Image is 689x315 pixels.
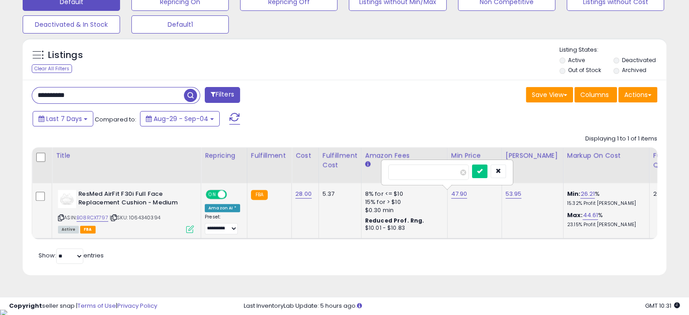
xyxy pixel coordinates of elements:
a: 44.61 [583,211,598,220]
div: $0.30 min [365,206,440,214]
img: 21wRG9zrw3L._SL40_.jpg [58,190,76,208]
div: 8% for <= $10 [365,190,440,198]
div: seller snap | | [9,302,157,310]
a: 53.95 [506,189,522,199]
div: Cost [295,151,315,160]
button: Filters [205,87,240,103]
div: Clear All Filters [32,64,72,73]
div: Markup on Cost [567,151,646,160]
span: Show: entries [39,251,104,260]
span: 2025-09-12 10:31 GMT [645,301,680,310]
div: Amazon AI * [205,204,240,212]
span: Last 7 Days [46,114,82,123]
button: Columns [574,87,617,102]
p: 15.32% Profit [PERSON_NAME] [567,200,642,207]
h5: Listings [48,49,83,62]
a: Privacy Policy [117,301,157,310]
span: | SKU: 1064340394 [110,214,160,221]
div: 5.37 [323,190,354,198]
p: Listing States: [559,46,666,54]
div: % [567,211,642,228]
span: All listings currently available for purchase on Amazon [58,226,79,233]
span: Columns [580,90,609,99]
a: Terms of Use [77,301,116,310]
a: 47.90 [451,189,467,199]
label: Deactivated [622,56,655,64]
label: Archived [622,66,646,74]
button: Deactivated & In Stock [23,15,120,34]
span: FBA [80,226,96,233]
a: 28.00 [295,189,312,199]
b: ResMed AirFit F30i Full Face Replacement Cushion - Medium [78,190,188,209]
th: The percentage added to the cost of goods (COGS) that forms the calculator for Min & Max prices. [563,147,649,183]
div: Fulfillment Cost [323,151,357,170]
div: Repricing [205,151,243,160]
small: Amazon Fees. [365,160,371,169]
button: Aug-29 - Sep-04 [140,111,220,126]
a: 26.21 [580,189,595,199]
div: Title [56,151,197,160]
span: OFF [226,191,240,199]
b: Reduced Prof. Rng. [365,217,424,224]
div: Fulfillment [251,151,288,160]
a: B08RCXT797 [77,214,108,222]
div: Last InventoryLab Update: 5 hours ago. [244,302,680,310]
div: % [567,190,642,207]
div: Amazon Fees [365,151,443,160]
small: FBA [251,190,268,200]
strong: Copyright [9,301,42,310]
button: Default1 [131,15,229,34]
div: Fulfillable Quantity [653,151,684,170]
div: Preset: [205,214,240,234]
span: Aug-29 - Sep-04 [154,114,208,123]
div: Displaying 1 to 1 of 1 items [585,135,657,143]
button: Last 7 Days [33,111,93,126]
div: $10.01 - $10.83 [365,224,440,232]
span: ON [207,191,218,199]
div: [PERSON_NAME] [506,151,559,160]
label: Out of Stock [568,66,601,74]
p: 23.15% Profit [PERSON_NAME] [567,222,642,228]
div: 15% for > $10 [365,198,440,206]
b: Min: [567,189,581,198]
div: 234 [653,190,681,198]
div: Min Price [451,151,498,160]
button: Save View [526,87,573,102]
label: Active [568,56,585,64]
button: Actions [618,87,657,102]
b: Max: [567,211,583,219]
div: ASIN: [58,190,194,232]
span: Compared to: [95,115,136,124]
